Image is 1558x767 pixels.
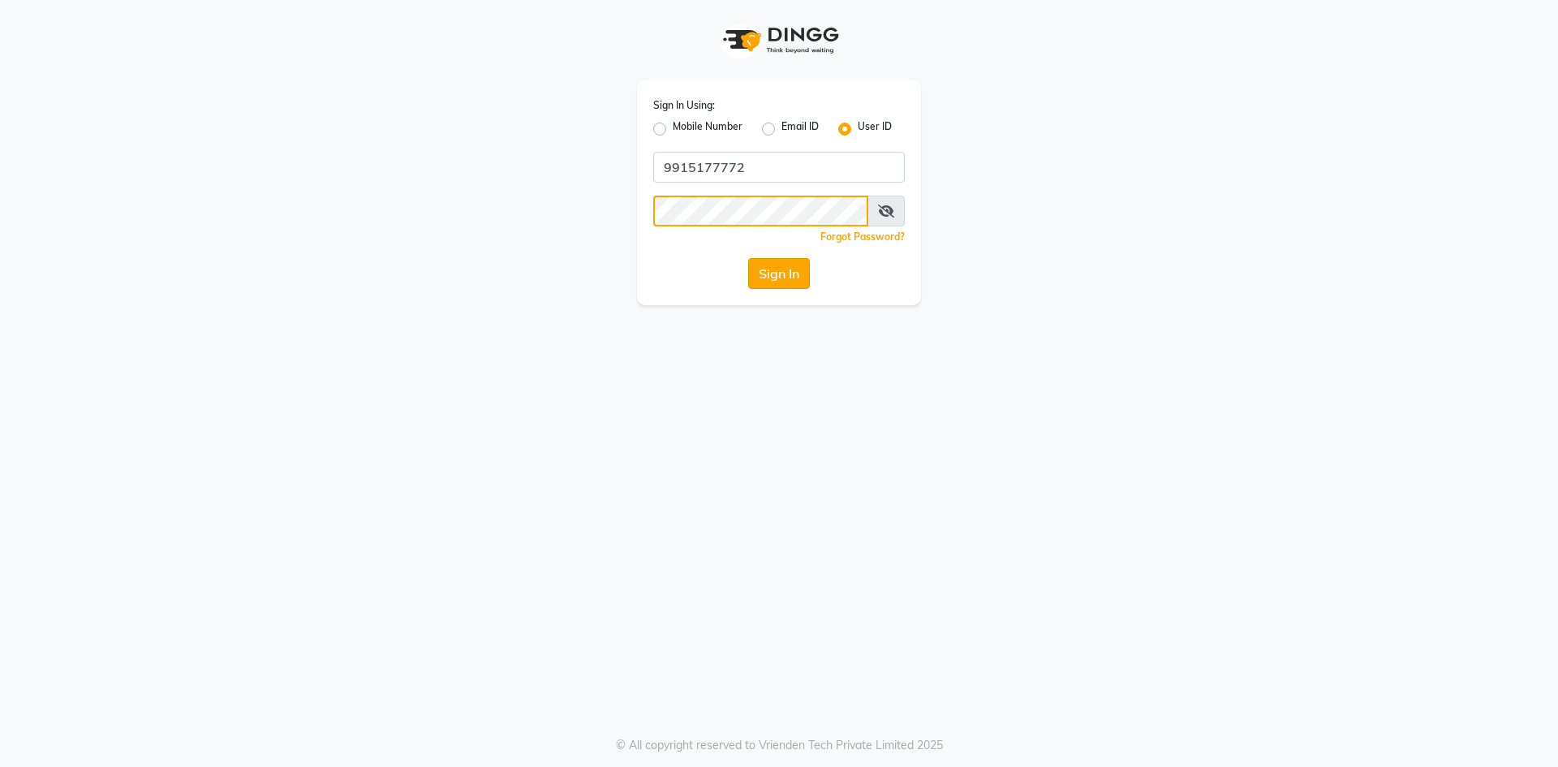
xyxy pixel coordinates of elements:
button: Sign In [748,258,810,289]
a: Forgot Password? [820,231,905,243]
label: Email ID [781,119,819,139]
label: Mobile Number [673,119,742,139]
input: Username [653,196,868,226]
label: User ID [858,119,892,139]
img: logo1.svg [714,16,844,64]
input: Username [653,152,905,183]
label: Sign In Using: [653,98,715,113]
